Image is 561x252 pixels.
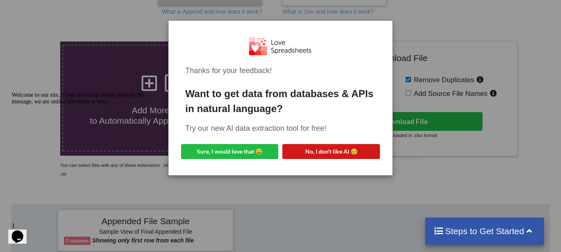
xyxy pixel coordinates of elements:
div: Thanks for your feedback! [185,65,375,76]
div: Try our new AI data extraction tool for free! [185,123,375,134]
span: Welcome to our site, if you need help simply reply to this message, we are online and ready to help. [3,3,137,16]
iframe: chat widget [8,88,158,215]
div: Want to get data from databases & APIs in natural language? [185,86,375,116]
button: No, I don't like AI 😥 [282,144,380,159]
iframe: chat widget [8,219,35,244]
div: Welcome to our site, if you need help simply reply to this message, we are online and ready to help. [3,3,153,17]
img: Logo.png [249,37,311,55]
button: Sure, I would love that 😀 [181,144,278,159]
h4: Steps to Get Started [434,226,536,236]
